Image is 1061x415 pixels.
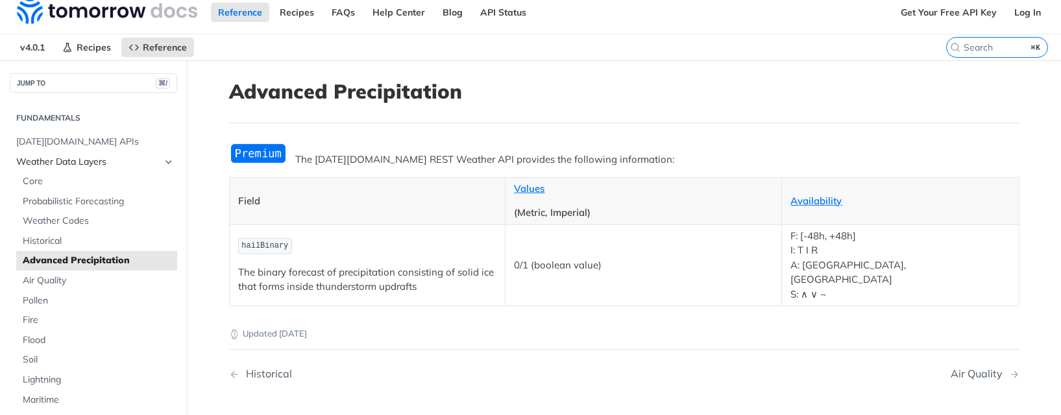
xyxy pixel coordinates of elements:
[23,274,174,287] span: Air Quality
[23,334,174,347] span: Flood
[238,265,497,294] p: The binary forecast of precipitation consisting of solid ice that forms inside thunderstorm updrafts
[365,3,432,22] a: Help Center
[1028,41,1044,54] kbd: ⌘K
[23,314,174,327] span: Fire
[16,231,177,251] a: Historical
[16,156,160,169] span: Weather Data Layers
[16,331,177,350] a: Flood
[143,41,187,53] span: Reference
[241,241,288,250] span: hailBinary
[55,38,118,57] a: Recipes
[790,195,842,207] a: Availability
[950,42,960,53] svg: Search
[238,194,497,209] p: Field
[16,291,177,311] a: Pollen
[514,182,544,195] a: Values
[273,3,321,22] a: Recipes
[77,41,111,53] span: Recipes
[10,73,177,93] button: JUMP TO⌘/
[16,350,177,370] a: Soil
[229,355,1019,393] nav: Pagination Controls
[16,192,177,211] a: Probabilistic Forecasting
[473,3,533,22] a: API Status
[229,327,1019,340] p: Updated [DATE]
[239,368,292,380] div: Historical
[16,211,177,231] a: Weather Codes
[16,271,177,290] a: Air Quality
[16,172,177,191] a: Core
[211,3,269,22] a: Reference
[16,136,174,148] span: [DATE][DOMAIN_NAME] APIs
[164,157,174,167] button: Hide subpages for Weather Data Layers
[156,78,170,89] span: ⌘/
[16,370,177,390] a: Lightning
[951,368,1009,380] div: Air Quality
[1007,3,1048,22] a: Log In
[790,229,1010,302] p: F: [-48h, +48h] I: T I R A: [GEOGRAPHIC_DATA], [GEOGRAPHIC_DATA] S: ∧ ∨ ~
[16,311,177,330] a: Fire
[10,132,177,152] a: [DATE][DOMAIN_NAME] APIs
[10,112,177,124] h2: Fundamentals
[121,38,194,57] a: Reference
[23,235,174,248] span: Historical
[229,368,568,380] a: Previous Page: Historical
[229,152,1019,167] p: The [DATE][DOMAIN_NAME] REST Weather API provides the following information:
[23,175,174,188] span: Core
[951,368,1019,380] a: Next Page: Air Quality
[23,353,174,366] span: Soil
[23,394,174,407] span: Maritime
[13,38,52,57] span: v4.0.1
[23,254,174,267] span: Advanced Precipitation
[514,206,773,220] p: (Metric, Imperial)
[229,80,1019,103] h1: Advanced Precipitation
[16,251,177,270] a: Advanced Precipitation
[23,373,174,386] span: Lightning
[23,294,174,307] span: Pollen
[514,258,773,273] p: 0/1 (boolean value)
[10,152,177,172] a: Weather Data LayersHide subpages for Weather Data Layers
[23,215,174,228] span: Weather Codes
[23,195,174,208] span: Probabilistic Forecasting
[324,3,362,22] a: FAQs
[16,390,177,410] a: Maritime
[894,3,1004,22] a: Get Your Free API Key
[435,3,470,22] a: Blog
